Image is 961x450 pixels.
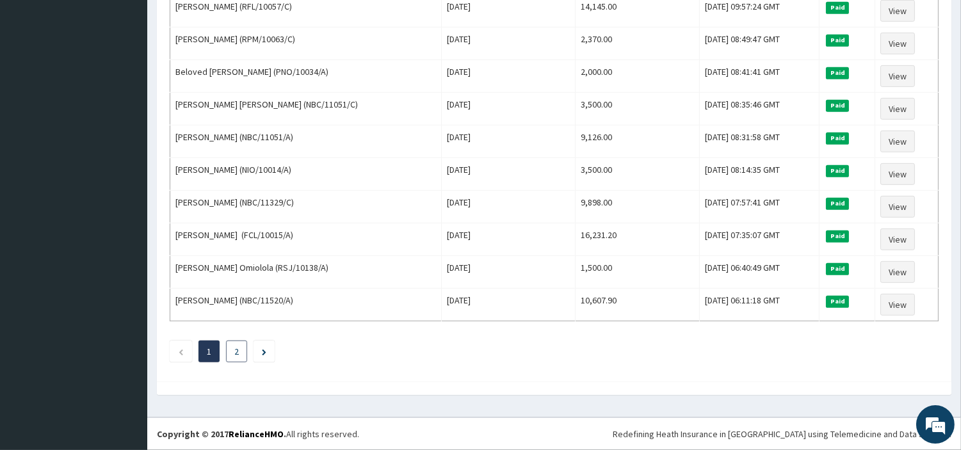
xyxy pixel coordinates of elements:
[880,196,915,218] a: View
[826,263,849,275] span: Paid
[442,93,576,125] td: [DATE]
[880,33,915,54] a: View
[67,72,215,88] div: Chat with us now
[880,131,915,152] a: View
[700,223,820,256] td: [DATE] 07:35:07 GMT
[576,60,700,93] td: 2,000.00
[442,223,576,256] td: [DATE]
[170,125,442,158] td: [PERSON_NAME] (NBC/11051/A)
[576,158,700,191] td: 3,500.00
[826,100,849,111] span: Paid
[210,6,241,37] div: Minimize live chat window
[576,125,700,158] td: 9,126.00
[576,28,700,60] td: 2,370.00
[170,158,442,191] td: [PERSON_NAME] (NIO/10014/A)
[178,346,184,357] a: Previous page
[24,64,52,96] img: d_794563401_company_1708531726252_794563401
[880,261,915,283] a: View
[880,229,915,250] a: View
[700,191,820,223] td: [DATE] 07:57:41 GMT
[826,2,849,13] span: Paid
[207,346,211,357] a: Page 1 is your current page
[234,346,239,357] a: Page 2
[6,308,244,353] textarea: Type your message and hit 'Enter'
[170,60,442,93] td: Beloved [PERSON_NAME] (PNO/10034/A)
[880,163,915,185] a: View
[170,93,442,125] td: [PERSON_NAME] [PERSON_NAME] (NBC/11051/C)
[700,256,820,289] td: [DATE] 06:40:49 GMT
[442,158,576,191] td: [DATE]
[700,60,820,93] td: [DATE] 08:41:41 GMT
[826,133,849,144] span: Paid
[170,191,442,223] td: [PERSON_NAME] (NBC/11329/C)
[576,289,700,321] td: 10,607.90
[826,35,849,46] span: Paid
[880,65,915,87] a: View
[576,256,700,289] td: 1,500.00
[442,289,576,321] td: [DATE]
[442,256,576,289] td: [DATE]
[170,28,442,60] td: [PERSON_NAME] (RPM/10063/C)
[229,428,284,440] a: RelianceHMO
[700,125,820,158] td: [DATE] 08:31:58 GMT
[170,223,442,256] td: [PERSON_NAME] (FCL/10015/A)
[826,198,849,209] span: Paid
[826,230,849,242] span: Paid
[157,428,286,440] strong: Copyright © 2017 .
[700,158,820,191] td: [DATE] 08:14:35 GMT
[170,289,442,321] td: [PERSON_NAME] (NBC/11520/A)
[442,125,576,158] td: [DATE]
[147,417,961,450] footer: All rights reserved.
[700,28,820,60] td: [DATE] 08:49:47 GMT
[442,28,576,60] td: [DATE]
[170,256,442,289] td: [PERSON_NAME] Omiolola (RSJ/10138/A)
[826,67,849,79] span: Paid
[262,346,266,357] a: Next page
[576,93,700,125] td: 3,500.00
[880,294,915,316] a: View
[576,223,700,256] td: 16,231.20
[826,296,849,307] span: Paid
[442,191,576,223] td: [DATE]
[74,140,177,269] span: We're online!
[576,191,700,223] td: 9,898.00
[700,93,820,125] td: [DATE] 08:35:46 GMT
[442,60,576,93] td: [DATE]
[700,289,820,321] td: [DATE] 06:11:18 GMT
[826,165,849,177] span: Paid
[613,428,951,440] div: Redefining Heath Insurance in [GEOGRAPHIC_DATA] using Telemedicine and Data Science!
[880,98,915,120] a: View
